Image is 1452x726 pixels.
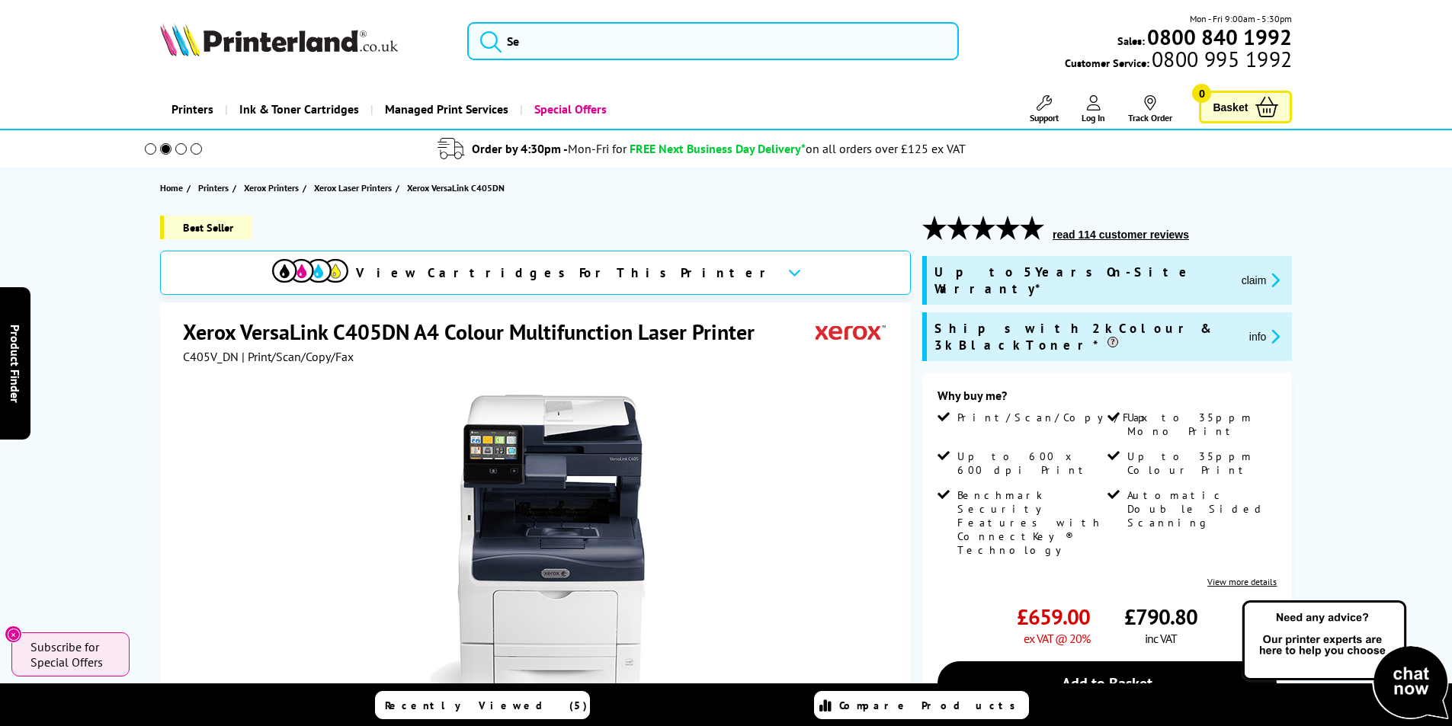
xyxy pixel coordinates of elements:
span: Automatic Double Sided Scanning [1127,488,1274,529]
a: Recently Viewed (5) [375,691,590,719]
span: Log In [1082,112,1105,123]
span: Xerox VersaLink C405DN [407,180,505,196]
img: Xerox VersaLink C405DN [388,395,687,693]
button: read 114 customer reviews [1048,228,1194,241]
a: Track Order [1128,95,1172,123]
span: Order by 4:30pm - [472,141,627,156]
a: Ink & Toner Cartridges [225,90,370,129]
span: Up to 35ppm Mono Print [1127,411,1274,438]
div: Why buy me? [938,388,1277,411]
a: Printers [160,90,225,129]
span: Up to 600 x 600 dpi Print [957,449,1104,477]
a: Add to Basket [938,661,1277,705]
a: Home [160,180,187,196]
a: Compare Products [814,691,1029,719]
span: Benchmark Security Features with ConnectKey® Technology [957,488,1104,557]
span: £659.00 [1017,603,1090,631]
span: Recently Viewed (5) [385,699,588,712]
span: Compare Products [839,699,1024,712]
img: Open Live Chat window [1239,598,1452,723]
button: promo-description [1245,328,1285,345]
span: Customer Service: [1065,52,1292,70]
span: Up to 5 Years On-Site Warranty* [934,264,1229,297]
span: Ships with 2k Colour & 3k Black Toner* [934,320,1237,353]
span: ex VAT @ 20% [1024,631,1090,646]
span: Sales: [1117,34,1145,48]
span: Printers [198,180,229,196]
a: Xerox Laser Printers [314,180,396,196]
span: £790.80 [1124,603,1197,631]
span: Ink & Toner Cartridges [239,90,359,129]
span: Subscribe for Special Offers [30,639,114,670]
b: 0800 840 1992 [1147,23,1292,51]
span: | Print/Scan/Copy/Fax [242,349,354,364]
a: Printers [198,180,232,196]
span: C405V_DN [183,349,239,364]
span: Best Seller [160,216,252,239]
a: 0800 840 1992 [1145,30,1292,44]
span: Basket [1213,97,1248,117]
span: Product Finder [8,324,23,402]
span: Xerox Printers [244,180,299,196]
span: 0 [1192,84,1211,103]
span: Support [1030,112,1059,123]
img: Xerox [816,318,886,346]
a: View more details [1207,576,1277,587]
img: Printerland Logo [160,23,398,56]
h1: Xerox VersaLink C405DN A4 Colour Multifunction Laser Printer [183,318,770,346]
button: promo-description [1237,271,1285,289]
span: Xerox Laser Printers [314,180,392,196]
span: Up to 35ppm Colour Print [1127,449,1274,477]
span: Mon - Fri 9:00am - 5:30pm [1190,11,1292,26]
span: Print/Scan/Copy/Fax [957,411,1153,424]
a: Basket 0 [1199,91,1292,123]
span: Mon-Fri for [568,141,627,156]
a: Xerox Printers [244,180,303,196]
a: Printerland Logo [160,23,449,59]
a: Support [1030,95,1059,123]
span: FREE Next Business Day Delivery* [630,141,806,156]
button: Close [5,625,22,643]
span: View Cartridges For This Printer [356,264,775,281]
a: Xerox VersaLink C405DN [407,180,508,196]
div: on all orders over £125 ex VAT [806,141,966,156]
a: Managed Print Services [370,90,520,129]
a: Special Offers [520,90,618,129]
input: Se [467,22,959,60]
span: Home [160,180,183,196]
span: 0800 995 1992 [1149,52,1292,66]
img: View Cartridges [272,259,348,283]
span: inc VAT [1145,631,1177,646]
li: modal_delivery [124,136,1281,162]
a: Log In [1082,95,1105,123]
